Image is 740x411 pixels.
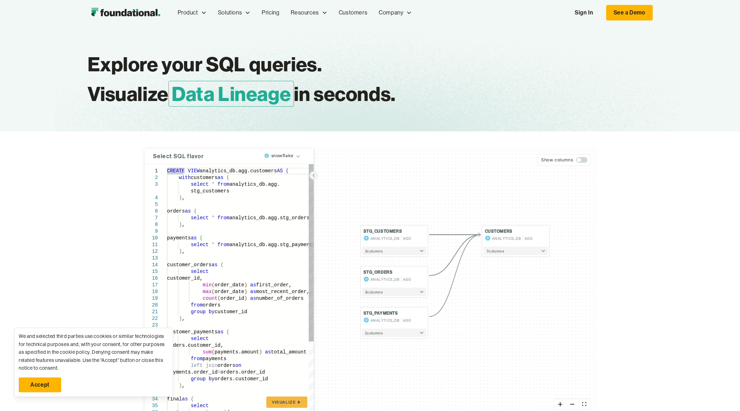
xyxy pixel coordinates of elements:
[250,296,256,301] span: as
[144,309,158,315] div: 21
[229,181,280,187] span: analytics_db.agg.
[191,175,218,180] span: customers
[191,215,208,221] span: select
[485,228,546,241] button: CUSTOMERSANALYTICS_DBAGG
[182,383,185,388] span: ,
[568,5,600,20] a: Sign In
[371,276,400,282] span: ANALYTICS_DB
[371,236,400,241] span: ANALYTICS_DB
[191,376,206,382] span: group
[363,228,425,241] button: STG_CUSTOMERSANALYTICS_DBAGG
[217,369,220,375] span: =
[214,349,259,355] span: payments.amount
[309,171,318,180] button: Hide SQL query editor
[144,262,158,268] div: 14
[403,317,411,323] span: AGG
[525,236,533,241] span: AGG
[167,208,185,214] span: orders
[178,8,198,17] div: Product
[167,369,218,375] span: payments.order_id
[182,249,185,254] span: ,
[202,282,211,288] span: min
[144,322,158,329] div: 23
[144,295,158,302] div: 19
[291,8,319,17] div: Resources
[212,349,214,355] span: (
[179,383,182,388] span: )
[182,396,188,402] span: as
[208,309,214,315] span: by
[486,248,504,254] span: 7 column s
[578,399,590,410] button: fit view
[144,201,158,208] div: 5
[365,330,383,336] span: 2 column s
[144,403,158,409] div: 35
[214,376,268,382] span: orders.customer_id
[250,289,256,294] span: as
[365,289,383,295] span: 3 column s
[200,168,277,174] span: analytics_db.agg.customers
[214,289,244,294] span: order_date
[229,215,309,221] span: analytics_db.agg.stg_orders
[144,396,158,403] div: 34
[202,302,220,308] span: orders
[191,269,208,274] span: select
[144,248,158,255] div: 12
[179,249,182,254] span: )
[429,235,481,276] g: Edge from d91d737cb9fbe058b277ce7095e2c624 to e6dff7ebaf40253a98a981811306d210
[538,154,590,166] button: Show columns
[265,349,271,355] span: as
[191,336,208,341] span: select
[250,282,256,288] span: as
[212,289,214,294] span: (
[244,289,247,294] span: )
[144,221,158,228] div: 8
[144,168,158,174] div: 1
[266,397,307,408] button: Visualize
[144,275,158,282] div: 16
[191,302,203,308] span: from
[256,1,285,24] a: Pricing
[191,181,208,187] span: select
[286,168,289,174] span: (
[200,235,202,241] span: (
[144,288,158,295] div: 18
[144,255,158,262] div: 13
[363,228,402,234] h4: STG_CUSTOMERS
[144,315,158,322] div: 22
[206,363,218,368] span: join
[191,363,203,368] span: left
[214,282,244,288] span: order_date
[172,1,212,24] div: Product
[217,296,220,301] span: (
[271,349,307,355] span: total_amount
[191,188,229,194] span: stg_customers
[363,269,393,275] h4: STG_ORDERS
[363,269,425,282] button: STG_ORDERSANALYTICS_DBAGG
[333,1,373,24] a: Customers
[179,175,191,180] span: with
[554,399,566,410] button: zoom in
[182,316,185,321] span: ,
[179,195,182,201] span: )
[371,317,400,323] span: ANALYTICS_DB
[208,376,214,382] span: by
[167,329,218,335] span: customer_payments
[365,248,383,254] span: 3 column s
[373,1,418,24] div: Company
[167,396,182,402] span: final
[188,168,200,174] span: VIEW
[379,8,403,17] div: Company
[179,316,182,321] span: )
[259,349,262,355] span: )
[202,296,217,301] span: count
[144,181,158,188] div: 3
[167,275,203,281] span: customer_id,
[144,302,158,309] div: 20
[191,403,208,409] span: select
[272,399,296,405] span: Visualize
[244,296,247,301] span: )
[88,6,164,20] img: Foundational Logo
[191,235,197,241] span: as
[191,396,194,402] span: (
